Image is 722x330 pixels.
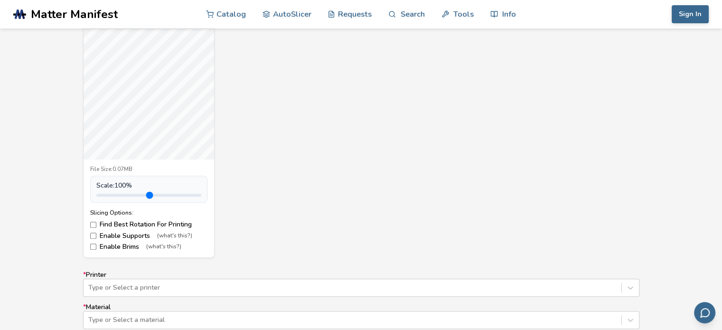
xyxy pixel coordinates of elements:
[90,221,207,228] label: Find Best Rotation For Printing
[672,5,709,23] button: Sign In
[694,302,715,323] button: Send feedback via email
[83,303,639,329] label: Material
[88,316,90,324] input: *MaterialType or Select a material
[90,233,96,239] input: Enable Supports(what's this?)
[96,182,132,189] span: Scale: 100 %
[83,271,639,297] label: Printer
[146,244,181,250] span: (what's this?)
[90,166,207,173] div: File Size: 0.07MB
[90,243,207,251] label: Enable Brims
[90,209,207,216] div: Slicing Options:
[31,8,118,21] span: Matter Manifest
[90,222,96,228] input: Find Best Rotation For Printing
[90,232,207,240] label: Enable Supports
[157,233,192,239] span: (what's this?)
[90,244,96,250] input: Enable Brims(what's this?)
[88,284,90,292] input: *PrinterType or Select a printer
